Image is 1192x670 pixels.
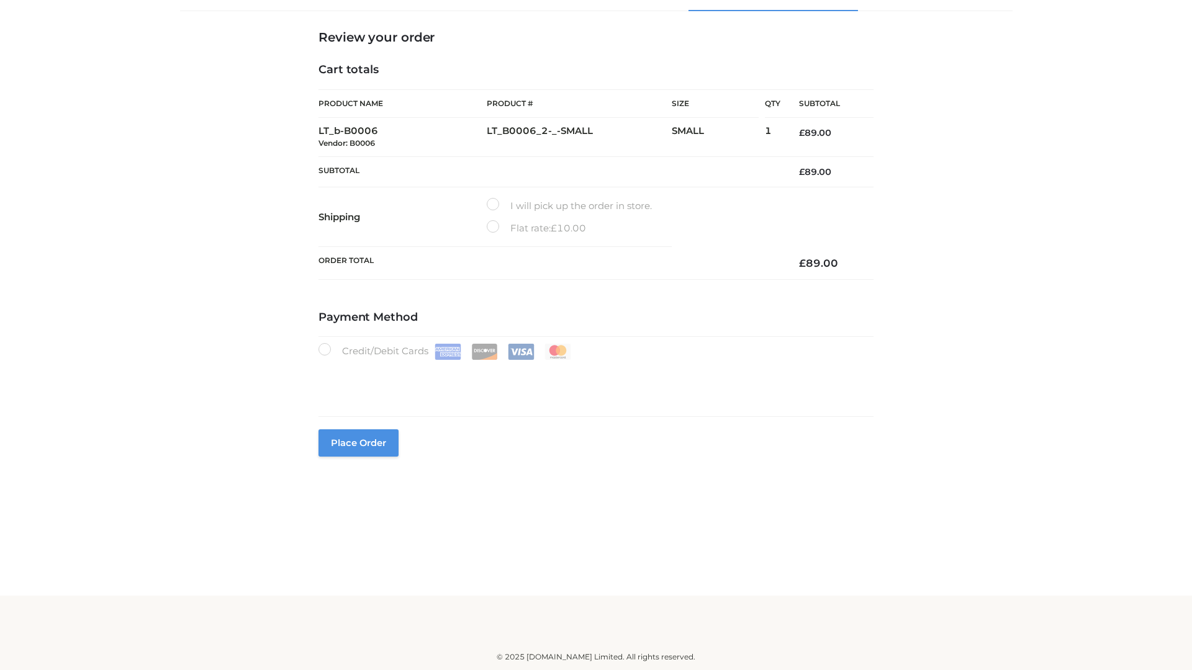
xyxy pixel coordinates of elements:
span: £ [799,127,805,138]
label: I will pick up the order in store. [487,198,652,214]
bdi: 89.00 [799,127,831,138]
iframe: Secure payment input frame [316,357,871,403]
th: Size [672,90,759,118]
small: Vendor: B0006 [318,138,375,148]
td: SMALL [672,118,765,157]
bdi: 89.00 [799,257,838,269]
td: 1 [765,118,780,157]
th: Product # [487,89,672,118]
span: £ [799,166,805,177]
th: Product Name [318,89,487,118]
img: Visa [508,344,535,360]
h3: Review your order [318,30,874,45]
th: Shipping [318,187,487,247]
label: Credit/Debit Cards [318,343,572,360]
span: £ [799,257,806,269]
th: Order Total [318,247,780,280]
bdi: 10.00 [551,222,586,234]
bdi: 89.00 [799,166,831,177]
td: LT_b-B0006 [318,118,487,157]
button: Place order [318,429,399,457]
h4: Cart totals [318,63,874,77]
img: Mastercard [544,344,571,360]
div: © 2025 [DOMAIN_NAME] Limited. All rights reserved. [184,651,1008,663]
label: Flat rate: [487,220,586,236]
td: LT_B0006_2-_-SMALL [487,118,672,157]
img: Amex [435,344,461,360]
th: Qty [765,89,780,118]
th: Subtotal [780,90,874,118]
img: Discover [471,344,498,360]
h4: Payment Method [318,311,874,324]
th: Subtotal [318,156,780,187]
span: £ [551,222,557,234]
